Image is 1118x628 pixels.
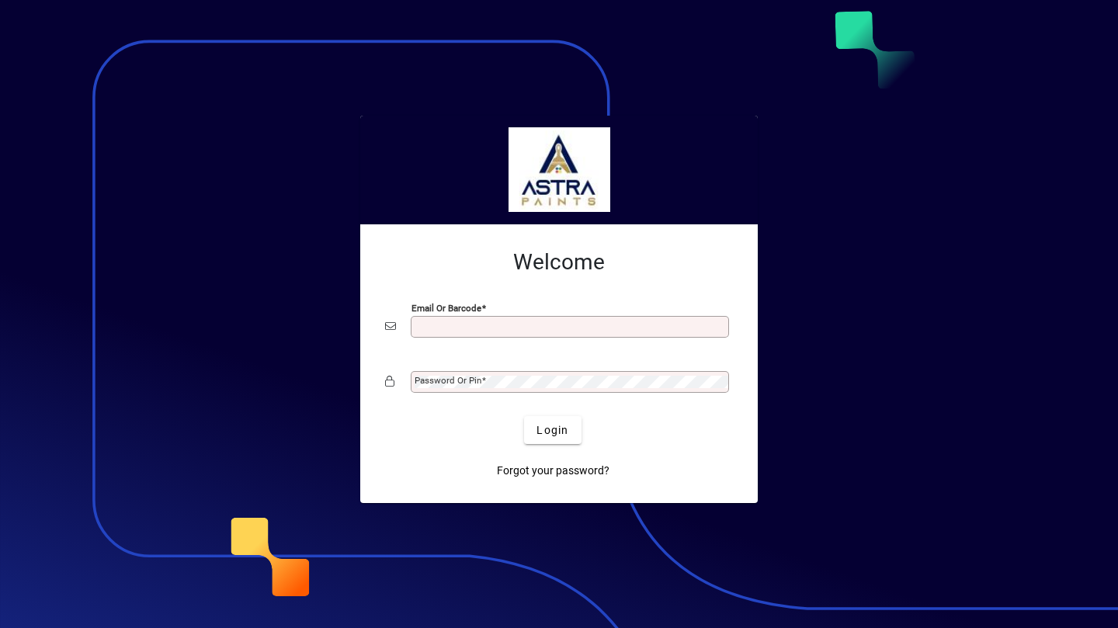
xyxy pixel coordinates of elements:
[497,463,609,479] span: Forgot your password?
[536,422,568,439] span: Login
[524,416,581,444] button: Login
[491,456,616,484] a: Forgot your password?
[385,249,733,276] h2: Welcome
[411,303,481,314] mat-label: Email or Barcode
[415,375,481,386] mat-label: Password or Pin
